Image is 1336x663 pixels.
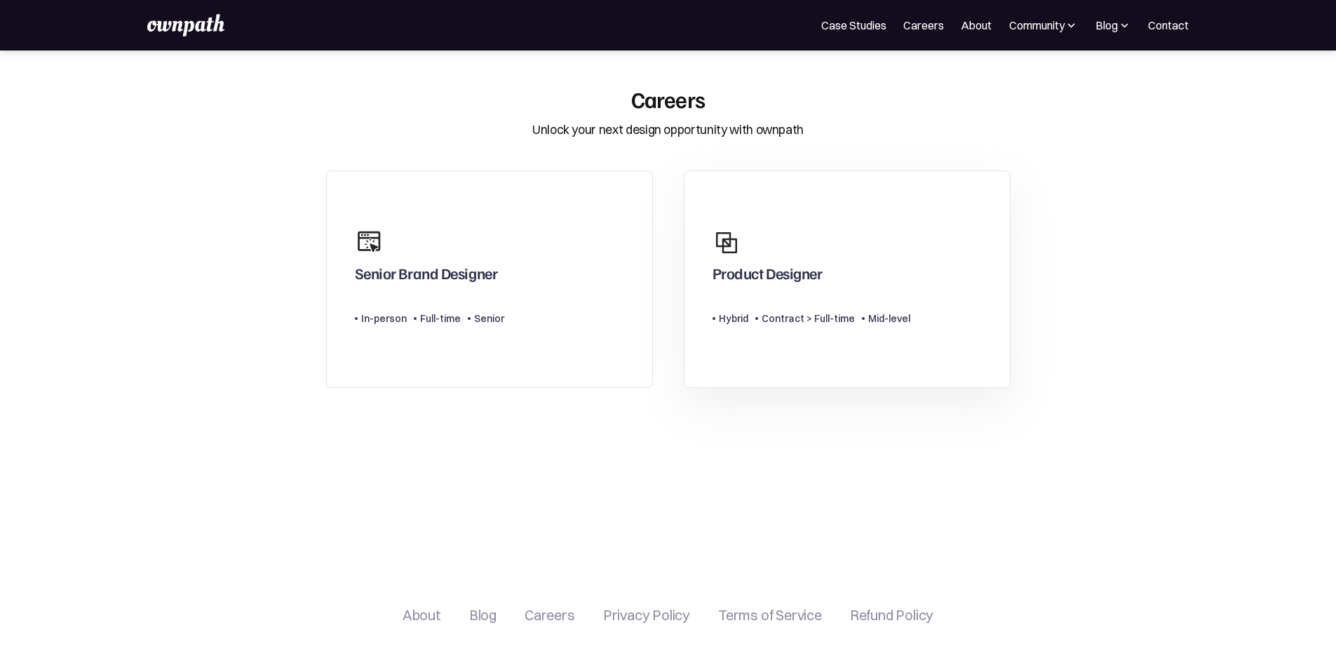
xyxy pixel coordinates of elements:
div: Mid-level [868,310,910,327]
div: Blog [1095,17,1118,34]
div: Blog [1095,17,1131,34]
a: Blog [469,607,497,624]
a: Careers [525,607,575,624]
div: Full-time [420,310,461,327]
a: Case Studies [821,17,886,34]
div: Senior [474,310,504,327]
div: Unlock your next design opportunity with ownpath [532,121,804,139]
a: Product DesignerHybridContract > Full-timeMid-level [684,170,1011,389]
a: About [961,17,992,34]
a: Contact [1148,17,1189,34]
div: Senior Brand Designer [355,264,498,289]
a: Terms of Service [718,607,822,624]
a: About [403,607,441,624]
div: In-person [361,310,407,327]
a: Privacy Policy [603,607,690,624]
a: Senior Brand DesignerIn-personFull-timeSenior [326,170,653,389]
div: Product Designer [713,264,823,289]
div: Hybrid [719,310,748,327]
div: Careers [631,86,706,112]
div: Community [1008,17,1078,34]
a: Refund Policy [850,607,933,624]
div: Contract > Full-time [762,310,855,327]
a: Careers [903,17,944,34]
div: Community [1009,17,1065,34]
